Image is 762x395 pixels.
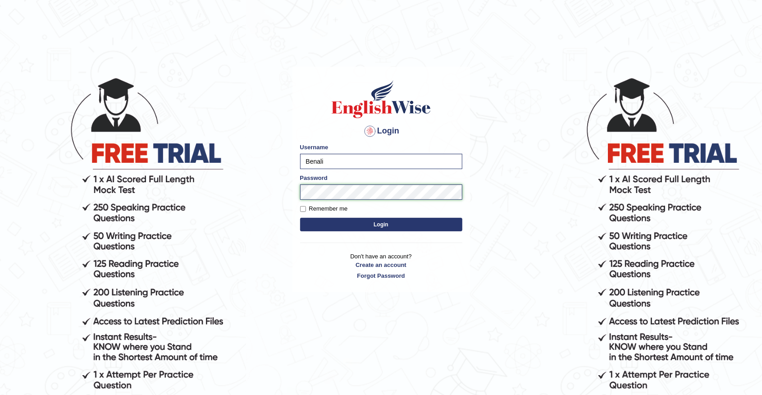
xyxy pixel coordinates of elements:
button: Login [300,218,462,231]
h4: Login [300,124,462,138]
p: Don't have an account? [300,252,462,280]
label: Username [300,143,329,152]
a: Create an account [300,261,462,269]
img: Logo of English Wise sign in for intelligent practice with AI [330,79,433,119]
input: Remember me [300,206,306,212]
label: Password [300,174,328,182]
a: Forgot Password [300,271,462,280]
label: Remember me [300,204,348,213]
